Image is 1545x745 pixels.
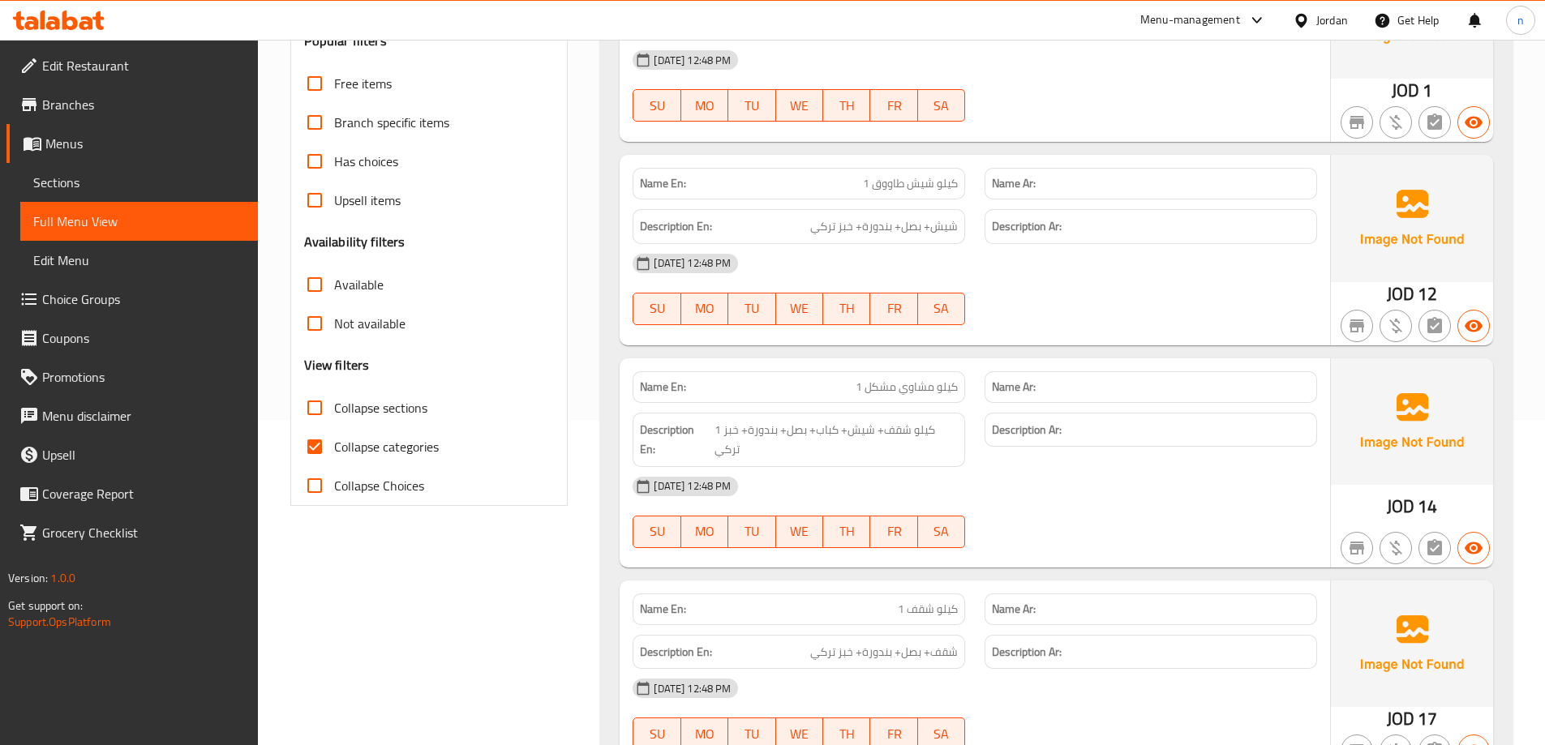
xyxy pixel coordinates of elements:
span: 1 كيلو شقف+ شيش+ كباب+ بصل+ بندورة+ خبز تركي [715,420,958,460]
span: Promotions [42,367,245,387]
span: SA [925,520,959,543]
img: Ae5nvW7+0k+MAAAAAElFTkSuQmCC [1331,358,1493,485]
button: Purchased item [1380,106,1412,139]
button: Not branch specific item [1341,106,1373,139]
strong: Description En: [640,216,712,237]
div: Menu-management [1140,11,1240,30]
button: Not has choices [1418,106,1451,139]
span: شيش+ بصل+ بندورة+ خبز تركي [810,216,958,237]
span: [DATE] 12:48 PM [647,478,737,494]
span: Edit Menu [33,250,245,270]
span: MO [688,297,722,320]
a: Menu disclaimer [6,396,258,435]
strong: Name En: [640,601,686,618]
strong: Description Ar: [992,216,1062,237]
span: 1.0.0 [50,567,75,589]
strong: Description En: [640,420,710,460]
span: Edit Restaurant [42,56,245,75]
span: Collapse Choices [334,476,424,495]
span: SA [925,297,959,320]
span: WE [783,297,817,320]
span: SU [640,94,674,118]
span: Not available [334,314,406,333]
button: TH [823,293,870,325]
button: SA [918,293,965,325]
strong: Name En: [640,379,686,396]
span: Version: [8,567,48,589]
a: Coverage Report [6,474,258,513]
span: 12 [1418,278,1437,310]
span: JOD [1387,278,1414,310]
a: Menus [6,124,258,163]
span: Has choices [334,152,398,171]
button: TU [728,293,775,325]
span: TH [830,297,864,320]
button: Not branch specific item [1341,310,1373,342]
button: WE [776,89,823,122]
span: Collapse categories [334,437,439,456]
span: 1 [1423,75,1432,106]
span: WE [783,520,817,543]
span: Choice Groups [42,289,245,309]
h3: View filters [304,356,370,375]
a: Sections [20,163,258,202]
strong: Description En: [640,642,712,662]
span: 17 [1418,703,1437,734]
button: MO [681,293,728,325]
span: 1 كيلو شقف [898,601,958,618]
span: n [1517,11,1524,29]
span: [DATE] 12:48 PM [647,681,737,696]
button: Purchased item [1380,532,1412,564]
span: TU [735,520,769,543]
span: 14 [1418,490,1437,522]
strong: Description Ar: [992,420,1062,440]
a: Edit Menu [20,241,258,280]
strong: Name En: [640,175,686,192]
span: [DATE] 12:48 PM [647,255,737,271]
strong: Name Ar: [992,601,1036,618]
span: JOD [1387,490,1414,522]
button: SA [918,89,965,122]
button: Not branch specific item [1341,532,1373,564]
span: Available [334,275,384,294]
span: Free items [334,74,392,93]
button: SA [918,516,965,548]
button: Available [1457,310,1490,342]
span: Coverage Report [42,484,245,503]
span: TU [735,94,769,118]
span: FR [877,94,911,118]
span: 1 كيلو مشاوي مشكل [856,379,958,396]
a: Upsell [6,435,258,474]
span: Grocery Checklist [42,523,245,542]
span: JOD [1387,703,1414,734]
span: SU [640,520,674,543]
button: Purchased item [1380,310,1412,342]
button: Not has choices [1418,310,1451,342]
button: Available [1457,106,1490,139]
span: Upsell [42,445,245,465]
button: MO [681,89,728,122]
span: Menu disclaimer [42,406,245,426]
span: SA [925,94,959,118]
button: Not has choices [1418,532,1451,564]
button: SU [633,293,680,325]
span: TH [830,94,864,118]
span: JOD [1392,75,1419,106]
span: Get support on: [8,595,83,616]
span: [DATE] 12:48 PM [647,53,737,68]
a: Coupons [6,319,258,358]
button: FR [870,293,917,325]
span: TU [735,297,769,320]
span: WE [783,94,817,118]
button: TU [728,89,775,122]
span: FR [877,297,911,320]
span: Menus [45,134,245,153]
strong: Name Ar: [992,379,1036,396]
a: Grocery Checklist [6,513,258,552]
a: Promotions [6,358,258,396]
button: SU [633,89,680,122]
span: MO [688,94,722,118]
span: 1 كيلو شيش طاووق [863,175,958,192]
img: Ae5nvW7+0k+MAAAAAElFTkSuQmCC [1331,580,1493,707]
button: FR [870,89,917,122]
